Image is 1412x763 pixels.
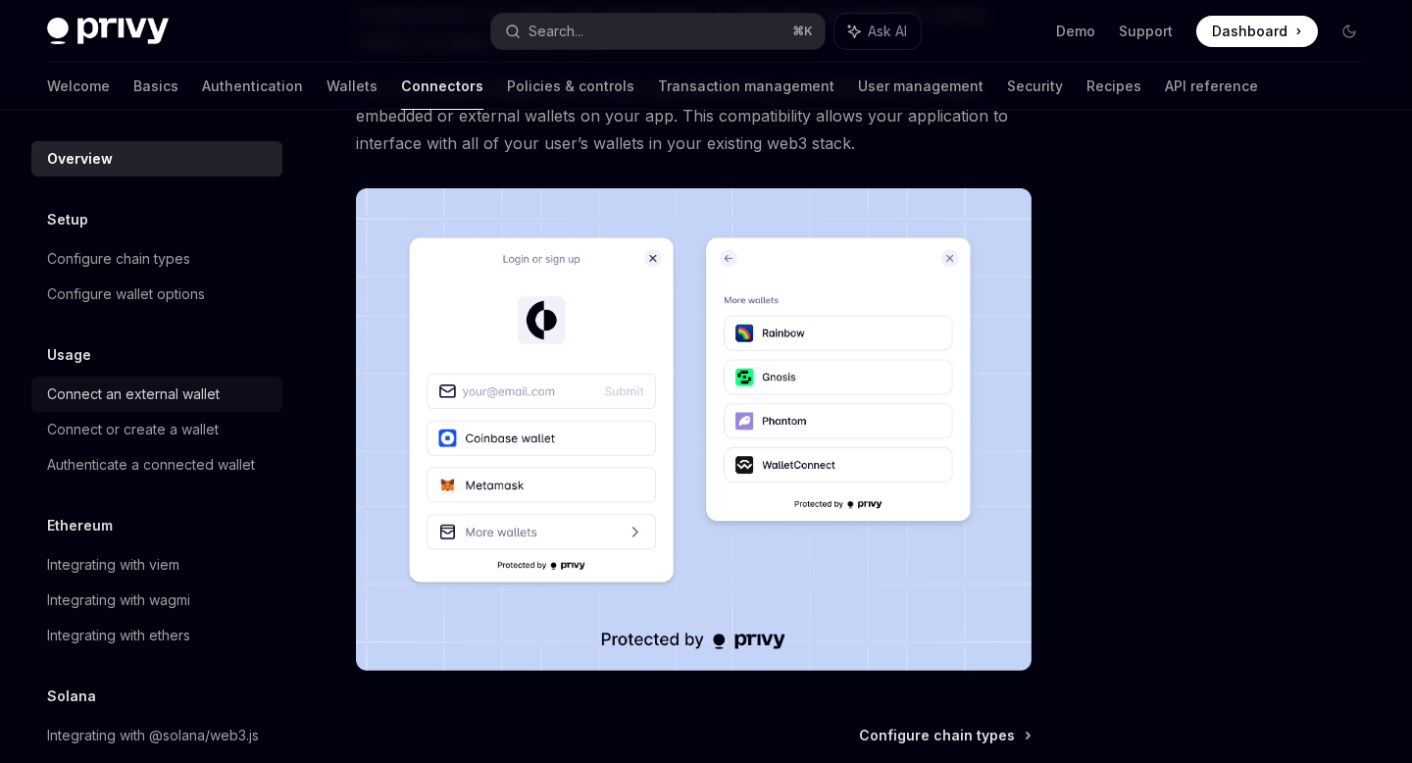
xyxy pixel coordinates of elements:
a: Connect an external wallet [31,377,282,412]
a: API reference [1165,63,1258,110]
button: Search...⌘K [491,14,824,49]
a: Configure chain types [859,726,1030,745]
button: Ask AI [834,14,921,49]
a: Demo [1056,22,1095,41]
a: Security [1007,63,1063,110]
a: Integrating with ethers [31,618,282,653]
a: User management [858,63,983,110]
a: Overview [31,141,282,177]
div: Authenticate a connected wallet [47,453,255,477]
span: Dashboard [1212,22,1287,41]
a: Integrating with viem [31,547,282,583]
a: Authenticate a connected wallet [31,447,282,483]
div: Connect an external wallet [47,382,220,406]
a: Authentication [202,63,303,110]
span: You can integrate Wagmi, Viem, Ethers, @solana/web3.js, and web3swift to manage embedded or exter... [356,75,1032,157]
div: Integrating with @solana/web3.js [47,724,259,747]
button: Toggle dark mode [1334,16,1365,47]
div: Connect or create a wallet [47,418,219,441]
a: Configure chain types [31,241,282,277]
a: Transaction management [658,63,834,110]
img: dark logo [47,18,169,45]
a: Support [1119,22,1173,41]
div: Integrating with wagmi [47,588,190,612]
a: Policies & controls [507,63,634,110]
div: Configure wallet options [47,282,205,306]
h5: Ethereum [47,514,113,537]
a: Connect or create a wallet [31,412,282,447]
img: Connectors3 [356,188,1032,671]
h5: Setup [47,208,88,231]
div: Overview [47,147,113,171]
h5: Usage [47,343,91,367]
div: Integrating with ethers [47,624,190,647]
a: Connectors [401,63,483,110]
a: Dashboard [1196,16,1318,47]
a: Basics [133,63,178,110]
a: Integrating with wagmi [31,583,282,618]
span: ⌘ K [792,24,813,39]
a: Configure wallet options [31,277,282,312]
div: Search... [529,20,583,43]
div: Integrating with viem [47,553,179,577]
a: Welcome [47,63,110,110]
h5: Solana [47,685,96,708]
a: Recipes [1086,63,1141,110]
span: Configure chain types [859,726,1015,745]
span: Ask AI [868,22,907,41]
a: Integrating with @solana/web3.js [31,718,282,753]
a: Wallets [327,63,378,110]
div: Configure chain types [47,247,190,271]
